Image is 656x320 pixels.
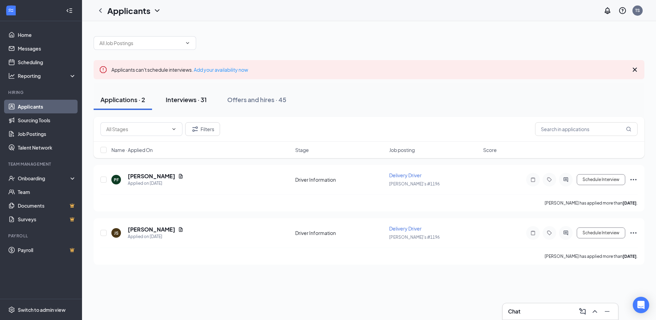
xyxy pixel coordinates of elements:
svg: ChevronDown [185,40,190,46]
div: JS [114,230,119,236]
svg: ActiveChat [562,230,570,236]
button: Schedule Interview [577,227,625,238]
svg: ChevronUp [591,307,599,316]
button: Minimize [602,306,613,317]
h3: Chat [508,308,520,315]
div: Hiring [8,89,75,95]
p: [PERSON_NAME] has applied more than . [545,253,638,259]
div: TS [635,8,640,13]
span: Stage [295,147,309,153]
div: Open Intercom Messenger [633,297,649,313]
a: Talent Network [18,141,76,154]
input: All Job Postings [99,39,182,47]
div: Applications · 2 [100,95,145,104]
b: [DATE] [623,254,637,259]
h5: [PERSON_NAME] [128,226,175,233]
svg: Error [99,66,107,74]
a: Team [18,185,76,199]
svg: QuestionInfo [618,6,627,15]
a: DocumentsCrown [18,199,76,212]
svg: UserCheck [8,175,15,182]
a: PayrollCrown [18,243,76,257]
span: Delivery Driver [389,225,422,232]
svg: Tag [545,230,553,236]
svg: ChevronDown [153,6,161,15]
svg: Settings [8,306,15,313]
a: Applicants [18,100,76,113]
a: Scheduling [18,55,76,69]
svg: Document [178,173,183,179]
span: Applicants can't schedule interviews. [111,67,248,73]
svg: Notifications [603,6,612,15]
a: SurveysCrown [18,212,76,226]
input: Search in applications [535,122,638,136]
a: Add your availability now [194,67,248,73]
div: Payroll [8,233,75,239]
span: Delivery Driver [389,172,422,178]
svg: ComposeMessage [578,307,587,316]
button: Filter Filters [185,122,220,136]
svg: Filter [191,125,199,133]
button: ChevronUp [589,306,600,317]
svg: ChevronDown [171,126,177,132]
div: Team Management [8,161,75,167]
svg: MagnifyingGlass [626,126,631,132]
svg: Tag [545,177,553,182]
button: Schedule Interview [577,174,625,185]
svg: ActiveChat [562,177,570,182]
b: [DATE] [623,200,637,206]
a: Home [18,28,76,42]
span: Name · Applied On [111,147,153,153]
div: Interviews · 31 [166,95,207,104]
svg: ChevronLeft [96,6,105,15]
svg: Note [529,230,537,236]
svg: Analysis [8,72,15,79]
a: Messages [18,42,76,55]
div: Onboarding [18,175,70,182]
div: Driver Information [295,176,385,183]
div: PF [114,177,119,183]
h5: [PERSON_NAME] [128,172,175,180]
svg: Ellipses [629,176,638,184]
svg: WorkstreamLogo [8,7,14,14]
div: Applied on [DATE] [128,233,183,240]
div: Offers and hires · 45 [227,95,286,104]
svg: Cross [631,66,639,74]
span: Score [483,147,497,153]
span: Job posting [389,147,415,153]
a: Sourcing Tools [18,113,76,127]
svg: Collapse [66,7,73,14]
div: Switch to admin view [18,306,66,313]
span: [PERSON_NAME]'s #1196 [389,181,440,186]
svg: Minimize [603,307,611,316]
svg: Note [529,177,537,182]
a: Job Postings [18,127,76,141]
div: Reporting [18,72,77,79]
div: Applied on [DATE] [128,180,183,187]
h1: Applicants [107,5,150,16]
div: Driver Information [295,229,385,236]
p: [PERSON_NAME] has applied more than . [545,200,638,206]
svg: Ellipses [629,229,638,237]
input: All Stages [106,125,168,133]
svg: Document [178,227,183,232]
button: ComposeMessage [577,306,588,317]
span: [PERSON_NAME]'s #1196 [389,235,440,240]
